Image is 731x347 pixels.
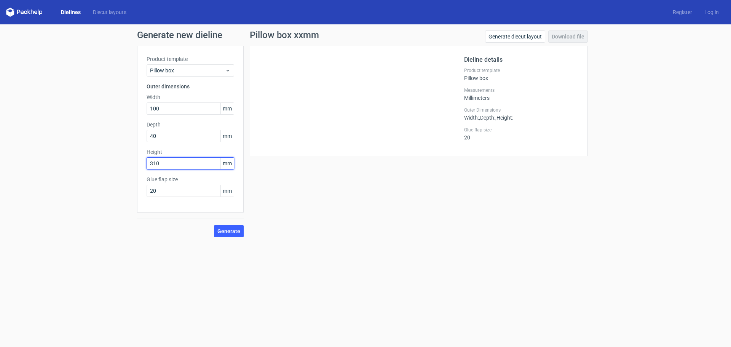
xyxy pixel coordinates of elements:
a: Dielines [55,8,87,16]
a: Register [667,8,698,16]
h1: Generate new dieline [137,30,594,40]
span: mm [220,130,234,142]
span: mm [220,158,234,169]
span: Width : [464,115,479,121]
div: 20 [464,127,578,141]
label: Outer Dimensions [464,107,578,113]
label: Product template [147,55,234,63]
label: Glue flap size [464,127,578,133]
h3: Outer dimensions [147,83,234,90]
label: Width [147,93,234,101]
span: Generate [217,229,240,234]
a: Log in [698,8,725,16]
span: mm [220,185,234,197]
span: , Height : [495,115,513,121]
div: Millimeters [464,87,578,101]
label: Depth [147,121,234,128]
a: Diecut layouts [87,8,132,16]
div: Pillow box [464,67,578,81]
button: Generate [214,225,244,237]
span: Pillow box [150,67,225,74]
label: Glue flap size [147,176,234,183]
h2: Dieline details [464,55,578,64]
h1: Pillow box xxmm [250,30,319,40]
span: , Depth : [479,115,495,121]
label: Measurements [464,87,578,93]
label: Product template [464,67,578,74]
label: Height [147,148,234,156]
span: mm [220,103,234,114]
a: Generate diecut layout [485,30,545,43]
